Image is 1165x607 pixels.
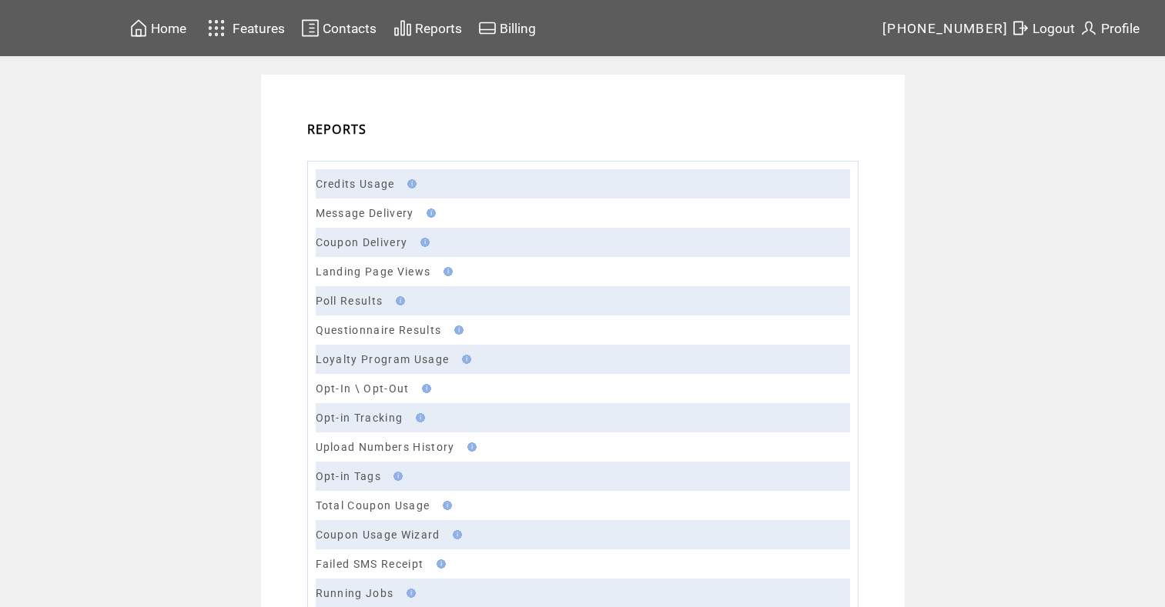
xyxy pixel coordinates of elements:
a: Profile [1077,16,1142,40]
span: Home [151,21,186,36]
a: Billing [476,16,538,40]
a: Questionnaire Results [316,324,442,336]
a: Opt-in Tags [316,470,382,482]
a: Reports [391,16,464,40]
span: Features [233,21,285,36]
img: help.gif [391,296,405,305]
a: Message Delivery [316,207,414,219]
a: Failed SMS Receipt [316,558,424,570]
img: help.gif [439,267,453,276]
a: Opt-in Tracking [316,412,403,424]
span: [PHONE_NUMBER] [882,21,1009,36]
span: REPORTS [307,121,367,138]
a: Logout [1009,16,1077,40]
a: Contacts [299,16,379,40]
img: features.svg [203,15,230,41]
a: Coupon Delivery [316,236,408,248]
span: Logout [1033,21,1075,36]
a: Home [127,16,189,40]
a: Loyalty Program Usage [316,353,450,365]
img: help.gif [411,413,425,422]
a: Running Jobs [316,587,394,599]
img: profile.svg [1080,18,1098,38]
a: Coupon Usage Wizard [316,529,440,541]
img: help.gif [389,472,403,481]
img: help.gif [448,530,462,539]
a: Poll Results [316,295,383,307]
img: help.gif [450,325,464,335]
a: Upload Numbers History [316,441,455,453]
img: help.gif [463,442,477,452]
img: help.gif [422,208,436,218]
a: Total Coupon Usage [316,499,430,512]
a: Credits Usage [316,178,395,190]
a: Features [201,13,288,43]
img: help.gif [403,179,417,188]
a: Landing Page Views [316,265,431,278]
img: help.gif [457,355,471,364]
img: creidtcard.svg [478,18,497,38]
img: help.gif [417,384,431,393]
img: help.gif [416,238,430,247]
img: home.svg [129,18,148,38]
img: help.gif [432,559,446,569]
img: contacts.svg [301,18,320,38]
img: chart.svg [393,18,412,38]
span: Billing [500,21,536,36]
img: help.gif [438,501,452,510]
span: Contacts [323,21,377,36]
span: Reports [415,21,462,36]
span: Profile [1101,21,1140,36]
a: Opt-In \ Opt-Out [316,382,410,395]
img: exit.svg [1011,18,1029,38]
img: help.gif [402,589,416,598]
